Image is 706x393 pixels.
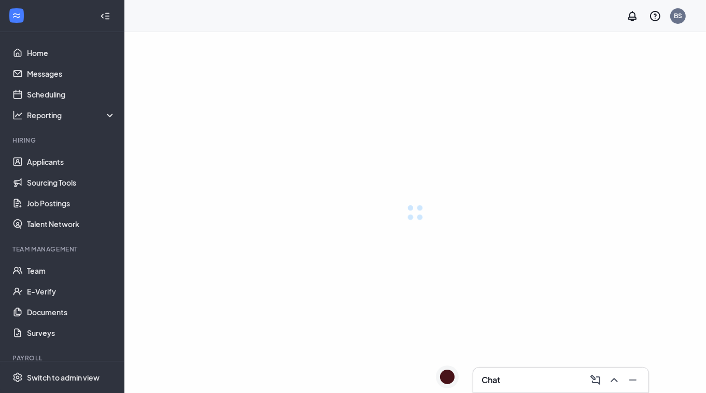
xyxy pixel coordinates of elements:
div: Team Management [12,245,114,254]
svg: WorkstreamLogo [11,10,22,21]
svg: Collapse [100,11,110,21]
a: Talent Network [27,214,116,234]
div: BS [674,11,682,20]
h3: Chat [482,374,500,386]
a: Surveys [27,322,116,343]
svg: ChevronUp [608,374,620,386]
div: Switch to admin view [27,372,100,383]
a: Team [27,260,116,281]
svg: Notifications [626,10,639,22]
div: Reporting [27,110,116,120]
a: Sourcing Tools [27,172,116,193]
svg: ComposeMessage [589,374,602,386]
a: Documents [27,302,116,322]
a: Job Postings [27,193,116,214]
div: Hiring [12,136,114,145]
svg: QuestionInfo [649,10,661,22]
a: Applicants [27,151,116,172]
button: ChevronUp [605,372,622,388]
svg: Minimize [627,374,639,386]
svg: Settings [12,372,23,383]
svg: Analysis [12,110,23,120]
a: Messages [27,63,116,84]
button: ComposeMessage [586,372,603,388]
a: Home [27,43,116,63]
a: E-Verify [27,281,116,302]
div: Payroll [12,354,114,362]
a: Scheduling [27,84,116,105]
button: Minimize [624,372,640,388]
